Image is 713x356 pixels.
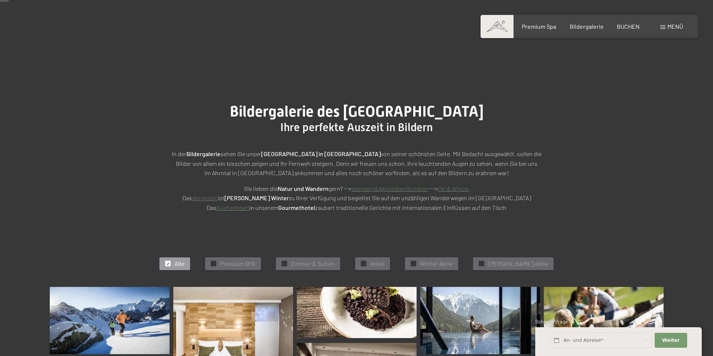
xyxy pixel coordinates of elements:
[488,260,548,268] span: [PERSON_NAME] Aktiv
[278,185,329,192] strong: Natur und Wandern
[362,261,365,266] span: ✓
[283,261,286,266] span: ✓
[216,204,249,211] a: Küchenteam
[667,23,683,30] span: Menü
[420,287,540,354] img: Bildergalerie
[297,287,417,338] img: Bildergalerie
[225,194,289,201] strong: [PERSON_NAME] Winter
[438,185,469,192] a: Ski & Winter
[291,260,335,268] span: Zimmer & Suiten
[617,23,640,30] a: BUCHEN
[50,287,170,354] img: Bildergalerie
[480,261,483,266] span: ✓
[174,260,185,268] span: Alle
[170,184,544,213] p: Sie lieben die gern? --> ---> Das ist zu Ihrer Verfügung und begleitet Sie auf den unzähligen Wan...
[351,185,428,192] a: Wandern&AktivitätenSommer
[170,149,544,178] p: In der sehen Sie unser von seiner schönsten Seite. Mit Bedacht ausgewählt, sollen die Bilder von ...
[420,260,453,268] span: Winter Aktiv
[280,121,433,134] span: Ihre perfekte Auszeit in Bildern
[278,204,315,211] strong: Gourmethotel
[261,150,381,157] strong: [GEOGRAPHIC_DATA] in [GEOGRAPHIC_DATA]
[570,23,604,30] a: Bildergalerie
[522,23,556,30] a: Premium Spa
[220,260,255,268] span: Premium SPA
[230,103,484,120] span: Bildergalerie des [GEOGRAPHIC_DATA]
[212,261,215,266] span: ✓
[655,333,687,348] button: Weiter
[662,337,680,344] span: Weiter
[370,260,384,268] span: Hotel
[535,319,568,325] span: Schnellanfrage
[412,261,415,266] span: ✓
[167,261,170,266] span: ✓
[192,194,218,201] a: Aktivteam
[186,150,220,157] strong: Bildergalerie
